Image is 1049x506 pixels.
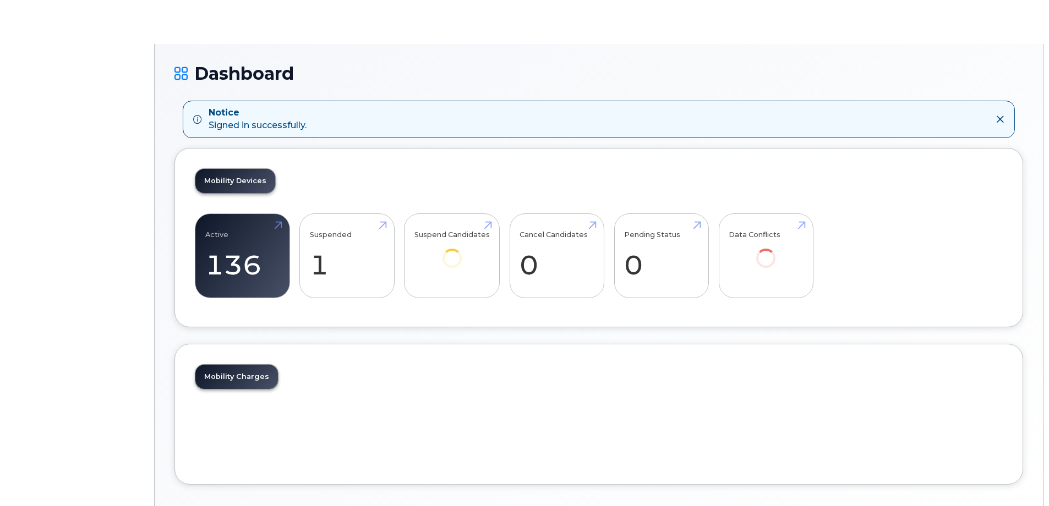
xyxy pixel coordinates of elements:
a: Mobility Devices [195,169,275,193]
a: Mobility Charges [195,365,278,389]
a: Cancel Candidates 0 [520,219,594,292]
a: Suspended 1 [310,219,384,292]
strong: Notice [209,107,307,119]
a: Suspend Candidates [414,219,490,283]
a: Pending Status 0 [624,219,698,292]
a: Active 136 [205,219,280,292]
h1: Dashboard [174,64,1023,83]
div: Signed in successfully. [209,107,307,132]
a: Data Conflicts [729,219,803,283]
